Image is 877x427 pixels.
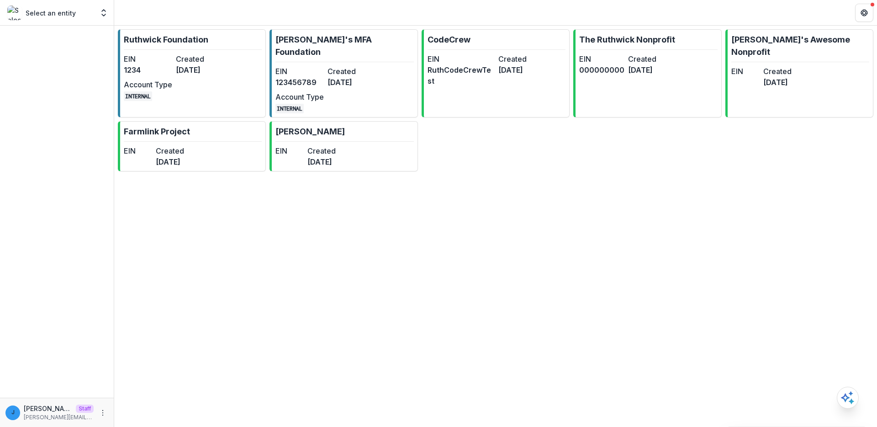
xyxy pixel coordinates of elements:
[24,413,94,422] p: [PERSON_NAME][EMAIL_ADDRESS][DOMAIN_NAME]
[118,29,266,117] a: Ruthwick FoundationEIN1234Created[DATE]Account TypeINTERNAL
[579,53,624,64] dt: EIN
[124,64,172,75] dd: 1234
[275,145,304,156] dt: EIN
[7,5,22,20] img: Select an entity
[275,104,304,113] code: INTERNAL
[124,33,208,46] p: Ruthwick Foundation
[428,53,495,64] dt: EIN
[124,91,152,101] code: INTERNAL
[118,121,266,171] a: Farmlink ProjectEINCreated[DATE]
[428,33,470,46] p: CodeCrew
[579,33,675,46] p: The Ruthwick Nonprofit
[11,410,15,416] div: jonah@trytemelio.com
[124,145,152,156] dt: EIN
[156,156,184,167] dd: [DATE]
[498,53,565,64] dt: Created
[307,156,336,167] dd: [DATE]
[124,79,172,90] dt: Account Type
[328,77,376,88] dd: [DATE]
[97,4,110,22] button: Open entity switcher
[731,33,869,58] p: [PERSON_NAME]'s Awesome Nonprofit
[428,64,495,86] dd: RuthCodeCrewTest
[275,33,413,58] p: [PERSON_NAME]'s MFA Foundation
[275,125,345,138] p: [PERSON_NAME]
[731,66,760,77] dt: EIN
[124,53,172,64] dt: EIN
[176,64,224,75] dd: [DATE]
[269,121,417,171] a: [PERSON_NAME]EINCreated[DATE]
[275,66,324,77] dt: EIN
[24,404,72,413] p: [PERSON_NAME][EMAIL_ADDRESS][DOMAIN_NAME]
[97,407,108,418] button: More
[176,53,224,64] dt: Created
[307,145,336,156] dt: Created
[498,64,565,75] dd: [DATE]
[275,91,324,102] dt: Account Type
[26,8,76,18] p: Select an entity
[855,4,873,22] button: Get Help
[422,29,570,117] a: CodeCrewEINRuthCodeCrewTestCreated[DATE]
[763,66,792,77] dt: Created
[156,145,184,156] dt: Created
[124,125,190,138] p: Farmlink Project
[763,77,792,88] dd: [DATE]
[725,29,873,117] a: [PERSON_NAME]'s Awesome NonprofitEINCreated[DATE]
[269,29,417,117] a: [PERSON_NAME]'s MFA FoundationEIN123456789Created[DATE]Account TypeINTERNAL
[328,66,376,77] dt: Created
[275,77,324,88] dd: 123456789
[76,405,94,413] p: Staff
[573,29,721,117] a: The Ruthwick NonprofitEIN000000000Created[DATE]
[579,64,624,75] dd: 000000000
[628,64,673,75] dd: [DATE]
[837,387,859,409] button: Open AI Assistant
[628,53,673,64] dt: Created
